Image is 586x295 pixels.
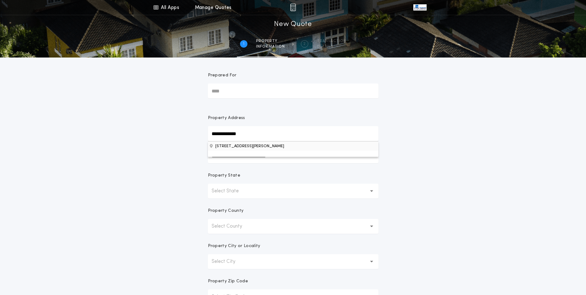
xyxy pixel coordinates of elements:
[208,141,378,151] button: Property Address
[208,208,244,214] p: Property County
[208,72,237,79] p: Prepared For
[256,44,285,49] span: information
[208,219,378,234] button: Select County
[208,243,260,249] p: Property City or Locality
[212,258,245,265] p: Select City
[212,187,249,195] p: Select State
[208,83,378,98] input: Prepared For
[274,19,312,29] h1: New Quote
[303,41,306,46] h2: 2
[208,184,378,199] button: Select State
[413,4,426,11] img: vs-icon
[290,4,296,11] img: img
[243,41,244,46] h2: 1
[208,278,248,284] p: Property Zip Code
[256,39,285,44] span: Property
[208,254,378,269] button: Select City
[208,173,240,179] p: Property State
[317,39,346,44] span: Transaction
[317,44,346,49] span: details
[212,223,252,230] p: Select County
[208,115,378,121] p: Property Address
